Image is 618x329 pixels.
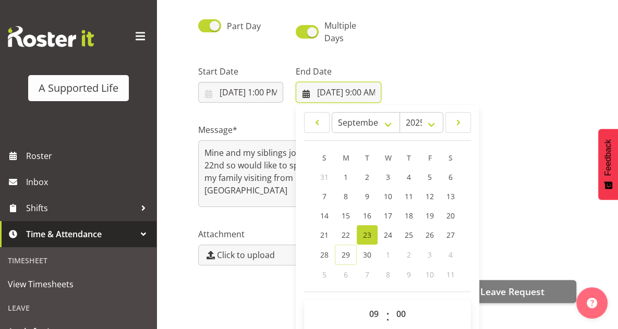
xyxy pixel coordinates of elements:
div: Leave [3,297,154,319]
a: 17 [378,206,398,225]
button: Feedback - Show survey [598,129,618,200]
span: W [385,153,392,163]
a: 14 [314,206,335,225]
span: 7 [322,191,326,201]
span: 10 [384,191,392,201]
img: Rosterit website logo [8,26,94,47]
span: 10 [426,270,434,279]
a: 23 [357,225,378,245]
a: 5 [419,167,440,187]
a: View Timesheets [3,271,154,297]
span: T [407,153,411,163]
a: 2 [357,167,378,187]
label: End Date [296,65,381,78]
span: Feedback [603,139,613,176]
label: Start Date [198,65,283,78]
span: 21 [320,230,329,240]
span: 22 [342,230,350,240]
span: 31 [320,172,329,182]
span: Shifts [26,200,136,216]
a: 9 [357,187,378,206]
span: 14 [320,211,329,221]
span: 1 [344,172,348,182]
label: Message* [198,124,381,136]
a: 28 [314,245,335,265]
a: 7 [314,187,335,206]
span: Time & Attendance [26,226,136,242]
a: 11 [398,187,419,206]
a: 1 [335,167,357,187]
span: Roster [26,148,151,164]
input: Click to select... [198,82,283,103]
a: 26 [419,225,440,245]
span: 17 [384,211,392,221]
span: Click to upload [217,249,275,261]
button: Submit Leave Request [414,280,576,303]
span: 8 [386,270,390,279]
span: Submit Leave Request [445,285,544,298]
a: 8 [335,187,357,206]
span: 9 [407,270,411,279]
span: S [449,153,453,163]
a: 3 [378,167,398,187]
span: 7 [365,270,369,279]
span: 24 [384,230,392,240]
span: 12 [426,191,434,201]
span: 8 [344,191,348,201]
span: 5 [428,172,432,182]
span: F [428,153,432,163]
a: 27 [440,225,461,245]
span: 5 [322,270,326,279]
span: Inbox [26,174,151,190]
span: S [322,153,326,163]
a: 19 [419,206,440,225]
span: 2 [365,172,369,182]
span: Multiple Days [324,20,356,44]
span: View Timesheets [8,276,149,292]
span: T [365,153,369,163]
a: 30 [357,245,378,265]
span: 18 [405,211,413,221]
a: 22 [335,225,357,245]
span: 4 [449,250,453,260]
a: 12 [419,187,440,206]
a: 29 [335,245,357,265]
span: 3 [386,172,390,182]
span: 13 [446,191,455,201]
input: Click to select... [296,82,381,103]
span: 25 [405,230,413,240]
span: 11 [405,191,413,201]
span: 6 [344,270,348,279]
a: 13 [440,187,461,206]
a: 20 [440,206,461,225]
span: 6 [449,172,453,182]
span: 29 [342,250,350,260]
span: 19 [426,211,434,221]
span: 23 [363,230,371,240]
a: 10 [378,187,398,206]
span: 4 [407,172,411,182]
span: 30 [363,250,371,260]
div: Timesheet [3,250,154,271]
span: 1 [386,250,390,260]
a: 6 [440,167,461,187]
span: Part Day [227,20,261,32]
span: M [343,153,349,163]
a: 25 [398,225,419,245]
a: 15 [335,206,357,225]
span: 15 [342,211,350,221]
span: 11 [446,270,455,279]
a: 21 [314,225,335,245]
a: 18 [398,206,419,225]
span: 26 [426,230,434,240]
div: A Supported Life [39,80,118,96]
span: 3 [428,250,432,260]
span: 28 [320,250,329,260]
span: 27 [446,230,455,240]
img: help-xxl-2.png [587,298,597,308]
label: Attachment [198,228,381,240]
span: 2 [407,250,411,260]
span: 16 [363,211,371,221]
span: 20 [446,211,455,221]
a: 16 [357,206,378,225]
